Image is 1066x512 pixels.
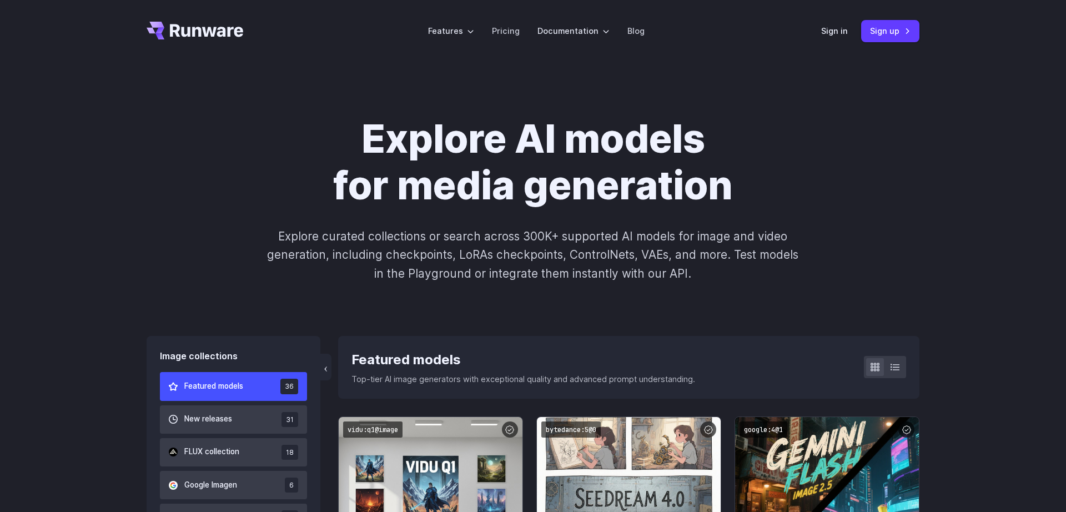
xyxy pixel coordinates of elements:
span: 6 [285,478,298,493]
button: New releases 31 [160,405,307,434]
span: FLUX collection [184,446,239,458]
span: 36 [280,379,298,394]
code: bytedance:5@0 [541,421,601,438]
a: Go to / [147,22,243,39]
span: 31 [281,412,298,427]
span: Featured models [184,380,243,393]
span: 18 [281,445,298,460]
a: Pricing [492,24,520,37]
a: Blog [627,24,645,37]
button: FLUX collection 18 [160,438,307,466]
label: Documentation [537,24,610,37]
a: Sign up [861,20,919,42]
div: Image collections [160,349,307,364]
button: ‹ [320,354,331,380]
h1: Explore AI models for media generation [224,116,842,209]
button: Google Imagen 6 [160,471,307,499]
span: New releases [184,413,232,425]
span: Google Imagen [184,479,237,491]
code: google:4@1 [740,421,787,438]
button: Featured models 36 [160,372,307,400]
div: Featured models [351,349,695,370]
code: vidu:q1@image [343,421,403,438]
a: Sign in [821,24,848,37]
p: Top-tier AI image generators with exceptional quality and advanced prompt understanding. [351,373,695,385]
p: Explore curated collections or search across 300K+ supported AI models for image and video genera... [263,227,803,283]
label: Features [428,24,474,37]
